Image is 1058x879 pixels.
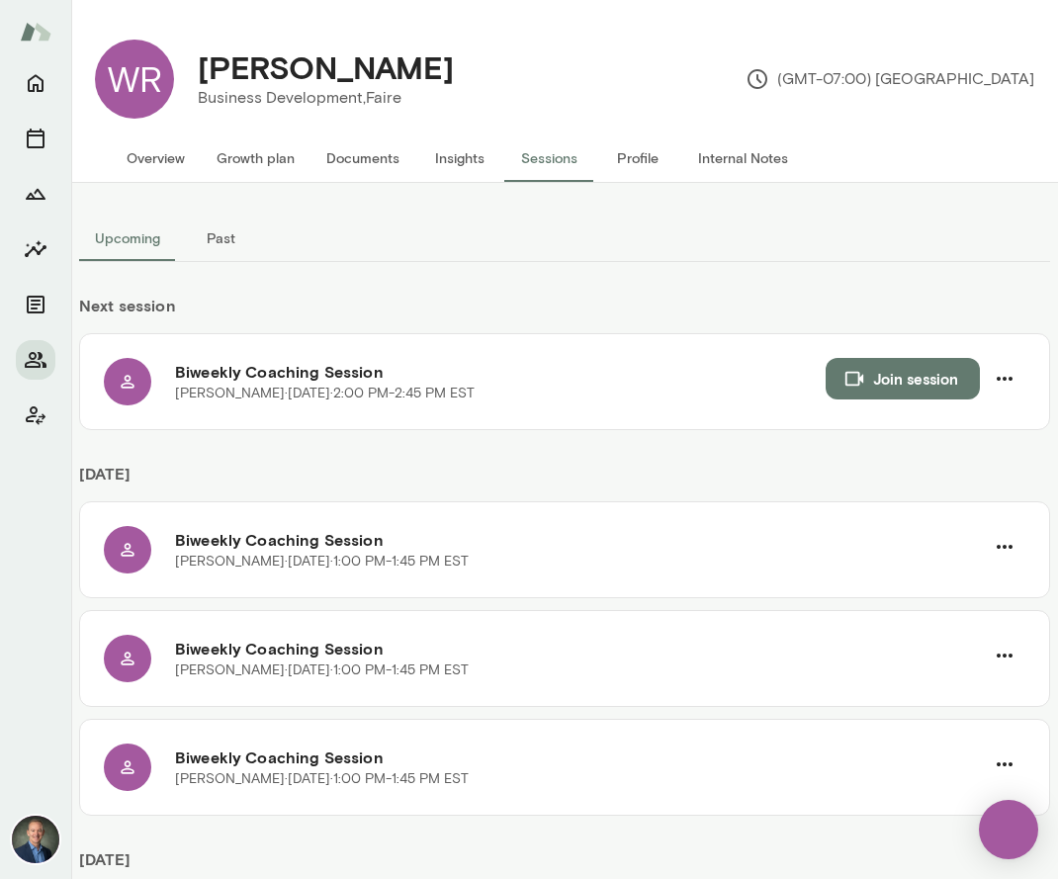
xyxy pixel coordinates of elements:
[201,134,310,182] button: Growth plan
[175,769,469,789] p: [PERSON_NAME] · [DATE] · 1:00 PM-1:45 PM EST
[111,134,201,182] button: Overview
[95,40,174,119] div: WR
[175,552,469,571] p: [PERSON_NAME] · [DATE] · 1:00 PM-1:45 PM EST
[79,462,1050,501] h6: [DATE]
[175,746,984,769] h6: Biweekly Coaching Session
[16,174,55,214] button: Growth Plan
[176,215,265,262] button: Past
[175,528,984,552] h6: Biweekly Coaching Session
[16,285,55,324] button: Documents
[16,340,55,380] button: Members
[593,134,682,182] button: Profile
[16,119,55,158] button: Sessions
[79,215,176,262] button: Upcoming
[504,134,593,182] button: Sessions
[682,134,804,182] button: Internal Notes
[175,360,826,384] h6: Biweekly Coaching Session
[175,637,984,660] h6: Biweekly Coaching Session
[16,396,55,435] button: Client app
[20,13,51,50] img: Mento
[198,86,454,110] p: Business Development, Faire
[198,48,454,86] h4: [PERSON_NAME]
[16,63,55,103] button: Home
[746,67,1034,91] p: (GMT-07:00) [GEOGRAPHIC_DATA]
[415,134,504,182] button: Insights
[79,294,1050,333] h6: Next session
[12,816,59,863] img: Michael Alden
[175,384,475,403] p: [PERSON_NAME] · [DATE] · 2:00 PM-2:45 PM EST
[175,660,469,680] p: [PERSON_NAME] · [DATE] · 1:00 PM-1:45 PM EST
[310,134,415,182] button: Documents
[79,215,1050,262] div: basic tabs example
[826,358,980,399] button: Join session
[16,229,55,269] button: Insights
